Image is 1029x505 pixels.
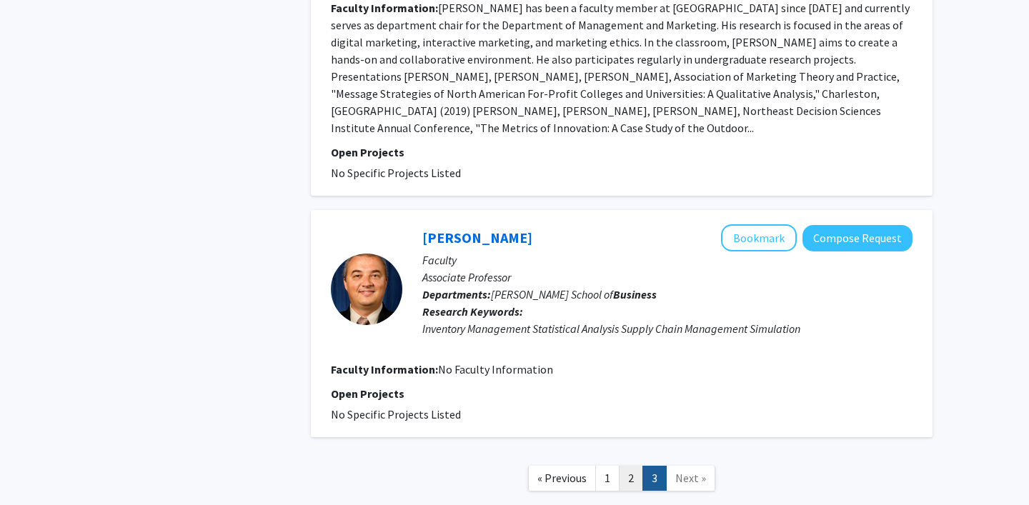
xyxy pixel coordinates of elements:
a: 1 [595,466,620,491]
b: Faculty Information: [331,1,438,15]
p: Open Projects [331,385,913,402]
a: Next Page [666,466,715,491]
b: Faculty Information: [331,362,438,376]
span: [PERSON_NAME] School of [491,287,657,301]
a: [PERSON_NAME] [422,229,532,246]
p: Associate Professor [422,269,913,286]
fg-read-more: [PERSON_NAME] has been a faculty member at [GEOGRAPHIC_DATA] since [DATE] and currently serves as... [331,1,910,135]
iframe: Chat [11,441,61,494]
p: Faculty [422,251,913,269]
a: 2 [619,466,643,491]
button: Add Dmitriy Shaltayev to Bookmarks [721,224,797,251]
b: Departments: [422,287,491,301]
button: Compose Request to Dmitriy Shaltayev [802,225,913,251]
a: 3 [642,466,667,491]
span: No Specific Projects Listed [331,166,461,180]
div: Inventory Management Statistical Analysis Supply Chain Management Simulation [422,320,913,337]
b: Research Keywords: [422,304,523,319]
b: Business [613,287,657,301]
a: Previous [528,466,596,491]
span: Next » [675,471,706,485]
span: « Previous [537,471,587,485]
span: No Faculty Information [438,362,553,376]
p: Open Projects [331,144,913,161]
span: No Specific Projects Listed [331,407,461,421]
